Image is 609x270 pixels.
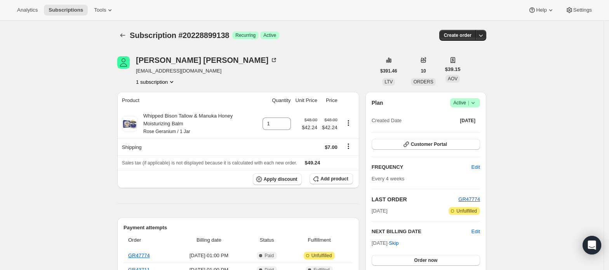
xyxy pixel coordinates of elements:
[421,68,426,74] span: 10
[293,92,320,109] th: Unit Price
[128,253,150,258] a: GR47774
[467,161,485,173] button: Edit
[310,173,353,184] button: Add product
[89,5,118,16] button: Tools
[290,236,348,244] span: Fulfillment
[136,78,176,86] button: Product actions
[536,7,546,13] span: Help
[468,100,469,106] span: |
[561,5,597,16] button: Settings
[444,32,472,38] span: Create order
[380,68,397,74] span: $391.46
[136,67,278,75] span: [EMAIL_ADDRESS][DOMAIN_NAME]
[264,253,274,259] span: Paid
[94,7,106,13] span: Tools
[320,176,348,182] span: Add product
[235,32,256,38] span: Recurring
[416,66,430,76] button: 10
[372,196,459,203] h2: LAST ORDER
[583,236,601,254] div: Open Intercom Messenger
[117,138,260,156] th: Shipping
[130,31,229,40] span: Subscription #20228899138
[264,176,298,182] span: Apply discount
[573,7,592,13] span: Settings
[372,240,399,246] span: [DATE] ·
[372,207,388,215] span: [DATE]
[322,124,338,132] span: $42.24
[448,76,458,81] span: AOV
[137,112,258,135] div: Whipped Bison Tallow & Manuka Honey Moisturizing Balm
[117,56,130,69] span: tom bachik
[460,118,475,124] span: [DATE]
[445,66,461,73] span: $39.15
[458,196,480,202] a: GR47774
[385,79,393,85] span: LTV
[372,99,383,107] h2: Plan
[302,124,317,132] span: $42.24
[260,92,293,109] th: Quantity
[342,142,355,151] button: Shipping actions
[384,237,403,249] button: Skip
[124,232,172,249] th: Order
[455,115,480,126] button: [DATE]
[305,160,320,166] span: $49.24
[372,117,402,125] span: Created Date
[122,160,297,166] span: Sales tax (if applicable) is not displayed because it is calculated with each new order.
[456,208,477,214] span: Unfulfilled
[458,196,480,203] button: GR47774
[372,228,472,235] h2: NEXT BILLING DATE
[389,239,398,247] span: Skip
[117,30,128,41] button: Subscriptions
[12,5,42,16] button: Analytics
[320,92,340,109] th: Price
[117,92,260,109] th: Product
[17,7,38,13] span: Analytics
[263,32,276,38] span: Active
[174,236,244,244] span: Billing date
[372,176,405,182] span: Every 4 weeks
[325,118,338,122] small: $48.00
[372,163,472,171] h2: FREQUENCY
[472,228,480,235] button: Edit
[49,7,83,13] span: Subscriptions
[414,257,437,263] span: Order now
[411,141,447,147] span: Customer Portal
[325,144,338,150] span: $7.00
[44,5,88,16] button: Subscriptions
[453,99,477,107] span: Active
[124,224,353,232] h2: Payment attempts
[342,119,355,127] button: Product actions
[143,129,190,134] small: Rose Geranium / 1 Jar
[136,56,278,64] div: [PERSON_NAME] [PERSON_NAME]
[248,236,285,244] span: Status
[311,253,332,259] span: Unfulfilled
[122,116,137,132] img: product img
[372,139,480,150] button: Customer Portal
[439,30,476,41] button: Create order
[372,255,480,266] button: Order now
[304,118,317,122] small: $48.00
[524,5,559,16] button: Help
[174,252,244,260] span: [DATE] · 01:00 PM
[376,66,402,76] button: $391.46
[413,79,433,85] span: ORDERS
[472,163,480,171] span: Edit
[253,173,302,185] button: Apply discount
